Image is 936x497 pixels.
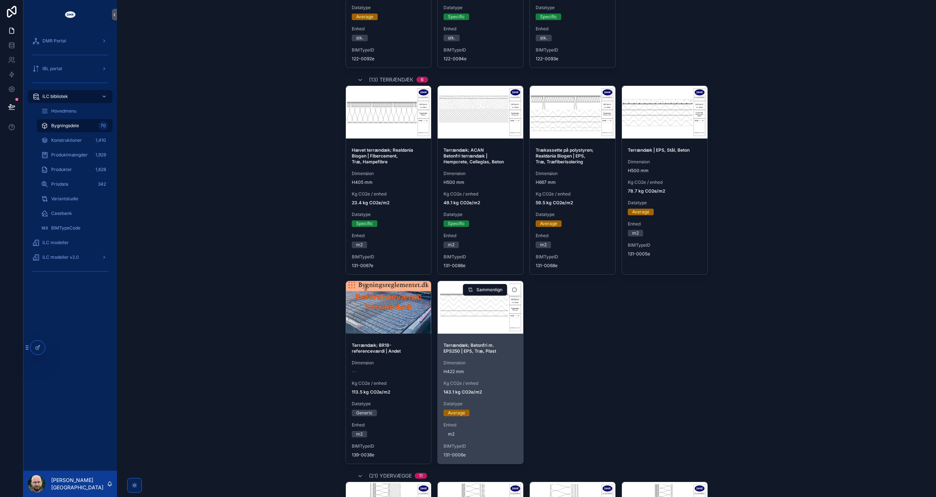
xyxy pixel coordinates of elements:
span: Enhed [628,221,702,227]
span: Enhed [444,233,517,239]
span: Datatype [444,401,517,407]
span: H405 mm [352,179,426,185]
div: m2 [448,242,454,248]
span: Kg CO2e / enhed [628,179,702,185]
div: 1,628 [93,165,108,174]
strong: Terrændæk; ACAN Betonfri terrændæk | Hempcrete, Celleglas, Beton [444,147,504,164]
div: 342 [96,180,108,189]
span: Datatype [352,212,426,217]
div: m2 [632,230,639,236]
span: BIMTypeID [352,443,426,449]
a: iBL portal [28,62,113,75]
a: iLC modeller v2.0 [28,251,113,264]
span: Sammenlign [476,287,502,293]
div: stk. [448,35,455,41]
div: m2 [448,431,454,437]
div: Snittegninger---Terrændæk---Sheet---131-0005e---100mm-arm--Beton.png [622,86,707,139]
a: Hævet terrændæk; Realdania Biogen | Fibercement, Træ, HampefibreDimensionH405 mmKg CO2e / enhed23... [346,86,432,275]
div: m2 [540,242,547,248]
strong: 143.1 kg CO2e/m2 [444,389,482,395]
span: BIMTypeID [352,47,426,53]
span: 131-0086e [444,263,517,269]
span: H422 mm [444,369,517,375]
a: Terrændæk; ACAN Betonfri terrændæk | Hempcrete, Celleglas, BetonDimensionH500 mmKg CO2e / enhed49... [437,86,524,275]
div: Snittegninger---Terrændæk---Sheet---131-0067e---Biogen.png [346,86,431,139]
strong: Terrændæk; BR18-referenceværdi | Andet [352,342,401,354]
a: Trækassette på polystyren; Realdania Biogen | EPS, Træ, TræfiberisoleringDimensionH667 mmKg CO2e ... [529,86,616,275]
a: iLC modeller [28,236,113,249]
span: BIMTypeID [536,254,609,260]
strong: 59.5 kg CO2e/m2 [536,200,573,205]
span: Datatype [536,212,609,217]
img: App logo [64,9,76,20]
span: Kg CO2e / enhed [444,380,517,386]
span: Produktmængder [51,152,88,158]
a: Bygningsdele70 [37,119,113,132]
span: BIMTypeID [628,242,702,248]
span: iLC bibliotek [42,94,68,99]
span: H500 mm [444,179,517,185]
a: Prisdata342 [37,178,113,191]
span: H500 mm [628,168,702,174]
strong: 78.7 kg CO2e/m2 [628,188,665,194]
span: Datatype [444,212,517,217]
div: stk. [356,35,363,41]
a: Konstruktioner1,410 [37,134,113,147]
strong: Hævet terrændæk; Realdania Biogen | Fibercement, Træ, Hampefibre [352,147,414,164]
div: Average [540,220,557,227]
span: 139-0038e [352,452,426,458]
span: BIMTypeCode [51,225,80,231]
span: DMR Portal [42,38,66,44]
div: m2 [356,431,363,437]
div: Specific [448,14,465,20]
span: BIMTypeID [444,47,517,53]
span: Dimension [536,171,609,177]
span: Enhed [352,233,426,239]
div: 70 [98,121,108,130]
span: (13) Terrændæk [369,76,414,83]
strong: 113.5 kg CO2e/m2 [352,389,390,395]
a: DMR Portal [28,34,113,48]
div: 11 [419,473,423,479]
span: 131-0067e [352,263,426,269]
strong: 23.4 kg CO2e/m2 [352,200,389,205]
span: Dimension [352,360,426,366]
div: Snittegninger---Terrændæk---Sheet---131-0068e---Trækassette.png [530,86,615,139]
span: BIMTypeID [352,254,426,260]
span: BIMTypeID [536,47,609,53]
div: Average [356,14,373,20]
span: 122-0092e [352,56,426,62]
div: 6 [421,77,424,83]
strong: Terrændæk | EPS, Stål, Beton [628,147,690,153]
span: Dimension [628,159,702,165]
button: Sammenlign [463,284,507,296]
a: Terrændæk; BR18-referenceværdi | AndetDimension--Kg CO2e / enhed113.5 kg CO2e/m2DatatypeGenericEn... [346,281,432,464]
span: Enhed [536,233,609,239]
span: Enhed [536,26,609,32]
a: Produkter1,628 [37,163,113,176]
span: Kg CO2e / enhed [444,191,517,197]
span: iLC modeller [42,240,69,246]
strong: Trækassette på polystyren; Realdania Biogen | EPS, Træ, Træfiberisolering [536,147,595,164]
span: iBL portal [42,66,62,72]
span: Enhed [444,26,517,32]
span: Prisdata [51,181,68,187]
span: 122-0093e [536,56,609,62]
span: Konstruktioner [51,137,82,143]
div: 1,929 [93,151,108,159]
span: BIMTypeID [444,254,517,260]
span: 131-0068e [536,263,609,269]
a: Terrændæk; Betonfri m. EPS250 | EPS, Træ, PlastDimensionH422 mmKg CO2e / enhed143.1 kg CO2e/m2Dat... [437,281,524,464]
span: Dimension [444,171,517,177]
span: Datatype [444,5,517,11]
span: Datatype [628,200,702,206]
span: iLC modeller v2.0 [42,254,79,260]
span: BIMTypeID [444,443,517,449]
a: iLC bibliotek [28,90,113,103]
span: Datatype [536,5,609,11]
div: Specific [540,14,557,20]
div: m2 [356,242,363,248]
strong: Terrændæk; Betonfri m. EPS250 | EPS, Træ, Plast [444,342,496,354]
span: Produkter [51,167,72,172]
span: Dimension [444,360,517,366]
